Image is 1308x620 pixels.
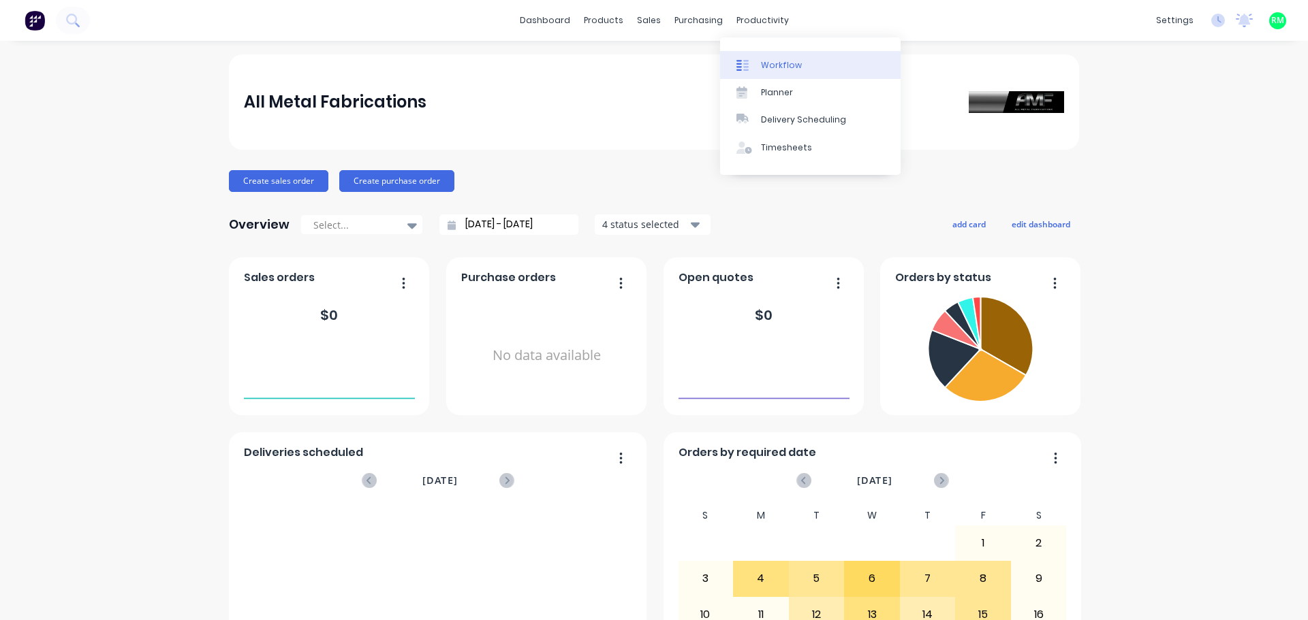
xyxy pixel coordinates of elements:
div: Workflow [761,59,802,71]
button: edit dashboard [1003,215,1079,233]
button: Create sales order [229,170,328,192]
div: 8 [956,561,1010,595]
div: S [1011,506,1067,525]
a: Planner [720,79,901,106]
a: Delivery Scheduling [720,106,901,133]
span: Open quotes [679,270,753,286]
div: 3 [679,561,733,595]
a: Workflow [720,51,901,78]
span: Purchase orders [461,270,556,286]
div: productivity [730,10,796,31]
span: Orders by required date [679,444,816,461]
div: F [955,506,1011,525]
div: 5 [790,561,844,595]
div: S [678,506,734,525]
img: All Metal Fabrications [969,91,1064,113]
div: All Metal Fabrications [244,88,426,116]
div: 1 [956,526,1010,560]
div: purchasing [668,10,730,31]
div: 6 [845,561,899,595]
div: Delivery Scheduling [761,114,846,126]
div: sales [630,10,668,31]
button: 4 status selected [595,214,711,235]
span: Orders by status [895,270,991,286]
div: Planner [761,86,793,99]
div: Overview [229,211,290,238]
div: 2 [1012,526,1066,560]
div: $ 0 [755,305,773,325]
div: settings [1149,10,1200,31]
span: [DATE] [857,473,892,488]
a: dashboard [513,10,577,31]
button: add card [944,215,995,233]
div: products [577,10,630,31]
div: 4 [734,561,788,595]
span: RM [1271,14,1284,27]
a: Timesheets [720,134,901,161]
div: No data available [461,291,632,420]
div: 7 [901,561,955,595]
img: Factory [25,10,45,31]
div: W [844,506,900,525]
span: Sales orders [244,270,315,286]
div: Timesheets [761,142,812,154]
div: T [789,506,845,525]
span: [DATE] [422,473,458,488]
button: Create purchase order [339,170,454,192]
div: M [733,506,789,525]
div: $ 0 [320,305,338,325]
div: 4 status selected [602,217,688,231]
div: 9 [1012,561,1066,595]
div: T [900,506,956,525]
